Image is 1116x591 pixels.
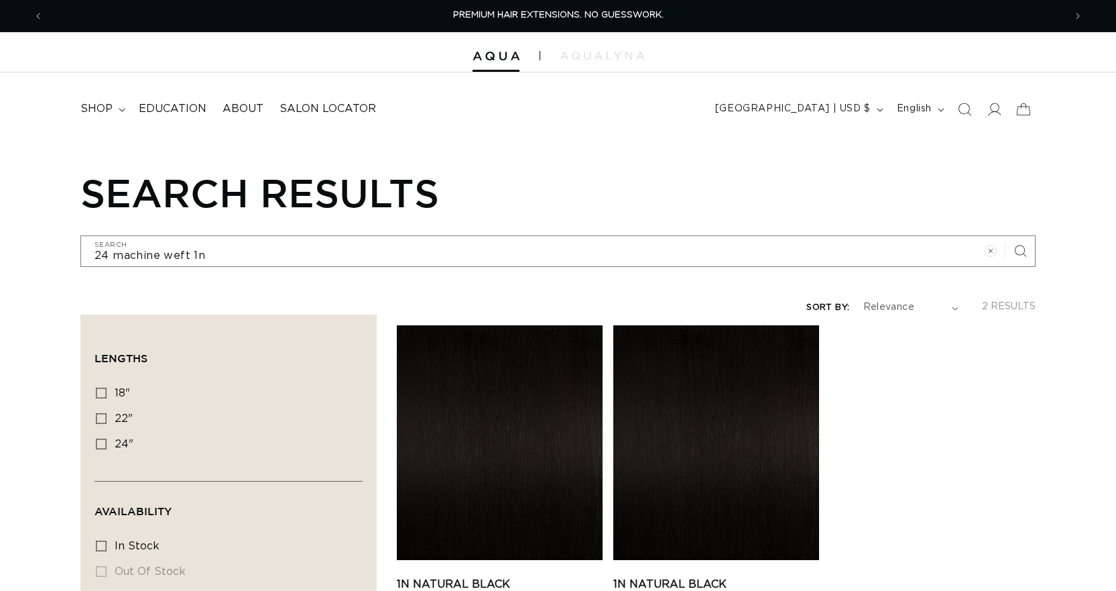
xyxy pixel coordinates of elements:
button: Search [1005,236,1035,266]
span: Salon Locator [280,102,376,116]
span: 2 results [982,302,1036,311]
span: Availability [95,505,172,517]
a: About [214,94,271,124]
summary: Availability (0 selected) [95,482,363,530]
span: In stock [115,541,160,551]
h1: Search results [80,170,1036,215]
a: Salon Locator [271,94,384,124]
a: Education [131,94,214,124]
span: Education [139,102,206,116]
button: [GEOGRAPHIC_DATA] | USD $ [707,97,889,122]
summary: Search [950,95,979,124]
label: Sort by: [806,303,849,312]
button: English [889,97,950,122]
span: About [223,102,263,116]
span: [GEOGRAPHIC_DATA] | USD $ [715,102,871,116]
summary: shop [72,94,131,124]
button: Next announcement [1063,3,1093,29]
span: shop [80,102,113,116]
button: Previous announcement [23,3,53,29]
summary: Lengths (0 selected) [95,329,363,377]
span: English [897,102,932,116]
img: Aqua Hair Extensions [473,52,519,61]
span: 18" [115,388,130,398]
span: 22" [115,413,133,424]
span: Lengths [95,352,147,364]
span: 24" [115,439,133,449]
span: PREMIUM HAIR EXTENSIONS. NO GUESSWORK. [453,11,664,19]
input: Search [81,236,1035,266]
img: aqualyna.com [560,52,644,60]
button: Clear search term [976,236,1005,266]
